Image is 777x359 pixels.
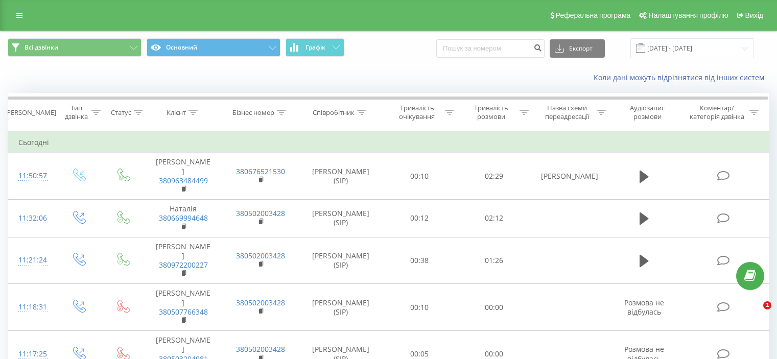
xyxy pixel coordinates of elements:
button: Всі дзвінки [8,38,142,57]
a: 380502003428 [236,298,285,307]
a: Коли дані можуть відрізнятися вiд інших систем [594,73,769,82]
div: Клієнт [167,108,186,117]
iframe: Intercom live chat [742,301,767,326]
span: Вихід [745,11,763,19]
div: Коментар/категорія дзвінка [687,104,747,121]
a: 380972200227 [159,260,208,270]
div: Співробітник [313,108,355,117]
a: 380507766348 [159,307,208,317]
td: 01:26 [457,237,531,284]
span: Графік [305,44,325,51]
div: Аудіозапис розмови [618,104,677,121]
div: 11:21:24 [18,250,45,270]
a: 380502003428 [236,251,285,260]
td: [PERSON_NAME] [145,284,222,331]
button: Основний [147,38,280,57]
a: 380502003428 [236,344,285,354]
div: [PERSON_NAME] [5,108,56,117]
a: 380669994648 [159,213,208,223]
td: Сьогодні [8,132,769,153]
td: [PERSON_NAME] [531,153,608,200]
td: 00:38 [383,237,457,284]
td: [PERSON_NAME] (SIP) [299,284,383,331]
td: 00:12 [383,200,457,237]
td: 02:12 [457,200,531,237]
span: Розмова не відбулась [624,298,664,317]
td: 00:00 [457,284,531,331]
a: 380502003428 [236,208,285,218]
td: 00:10 [383,284,457,331]
input: Пошук за номером [436,39,545,58]
td: [PERSON_NAME] (SIP) [299,200,383,237]
span: Налаштування профілю [648,11,728,19]
span: 1 [763,301,771,309]
td: 02:29 [457,153,531,200]
div: Тривалість розмови [466,104,517,121]
span: Реферальна програма [556,11,631,19]
div: Бізнес номер [232,108,274,117]
div: Назва схеми переадресації [540,104,594,121]
td: Наталія [145,200,222,237]
td: [PERSON_NAME] [145,153,222,200]
div: Тип дзвінка [64,104,88,121]
a: 380676521530 [236,166,285,176]
div: Тривалість очікування [392,104,443,121]
div: 11:18:31 [18,297,45,317]
div: 11:50:57 [18,166,45,186]
td: [PERSON_NAME] [145,237,222,284]
div: 11:32:06 [18,208,45,228]
div: Статус [111,108,131,117]
button: Графік [286,38,344,57]
td: [PERSON_NAME] (SIP) [299,237,383,284]
td: 00:10 [383,153,457,200]
td: [PERSON_NAME] (SIP) [299,153,383,200]
button: Експорт [550,39,605,58]
a: 380963484499 [159,176,208,185]
span: Всі дзвінки [25,43,58,52]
